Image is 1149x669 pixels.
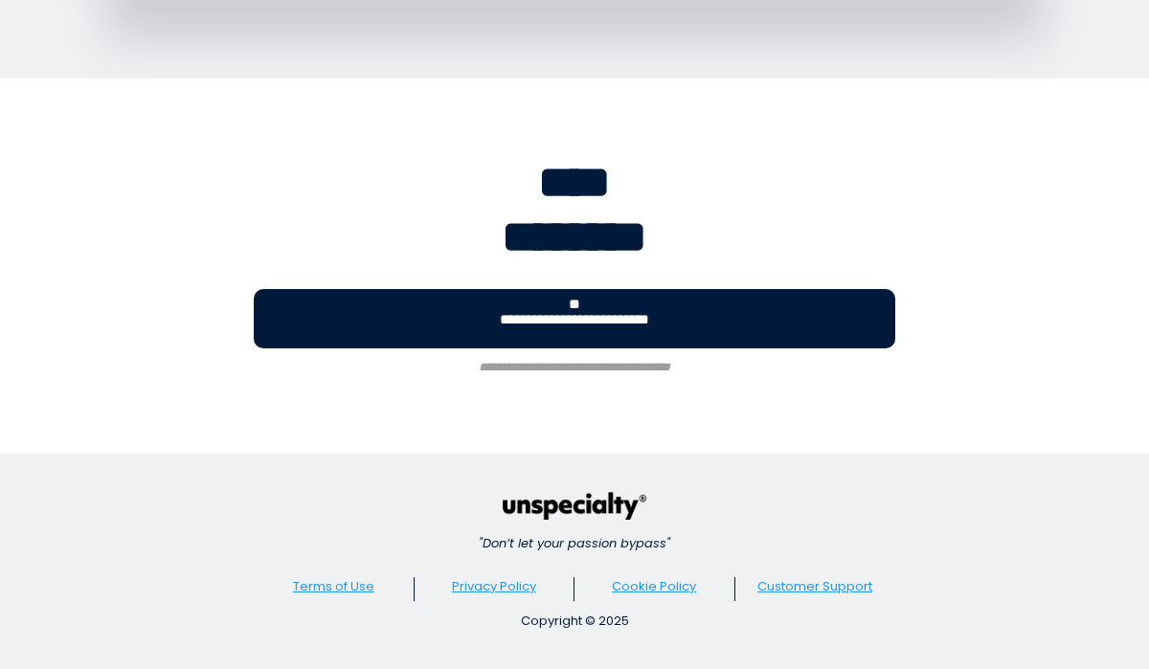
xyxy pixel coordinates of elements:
img: c440faa6a294d3144723c0771045cab8.png [503,492,646,520]
a: Terms of Use [293,577,374,595]
a: Privacy Policy [452,577,536,595]
em: "Don’t let your passion bypass" [479,534,670,552]
a: Cookie Policy [612,577,696,595]
a: Customer Support [757,577,872,595]
div: Copyright © 2025 [254,612,895,631]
